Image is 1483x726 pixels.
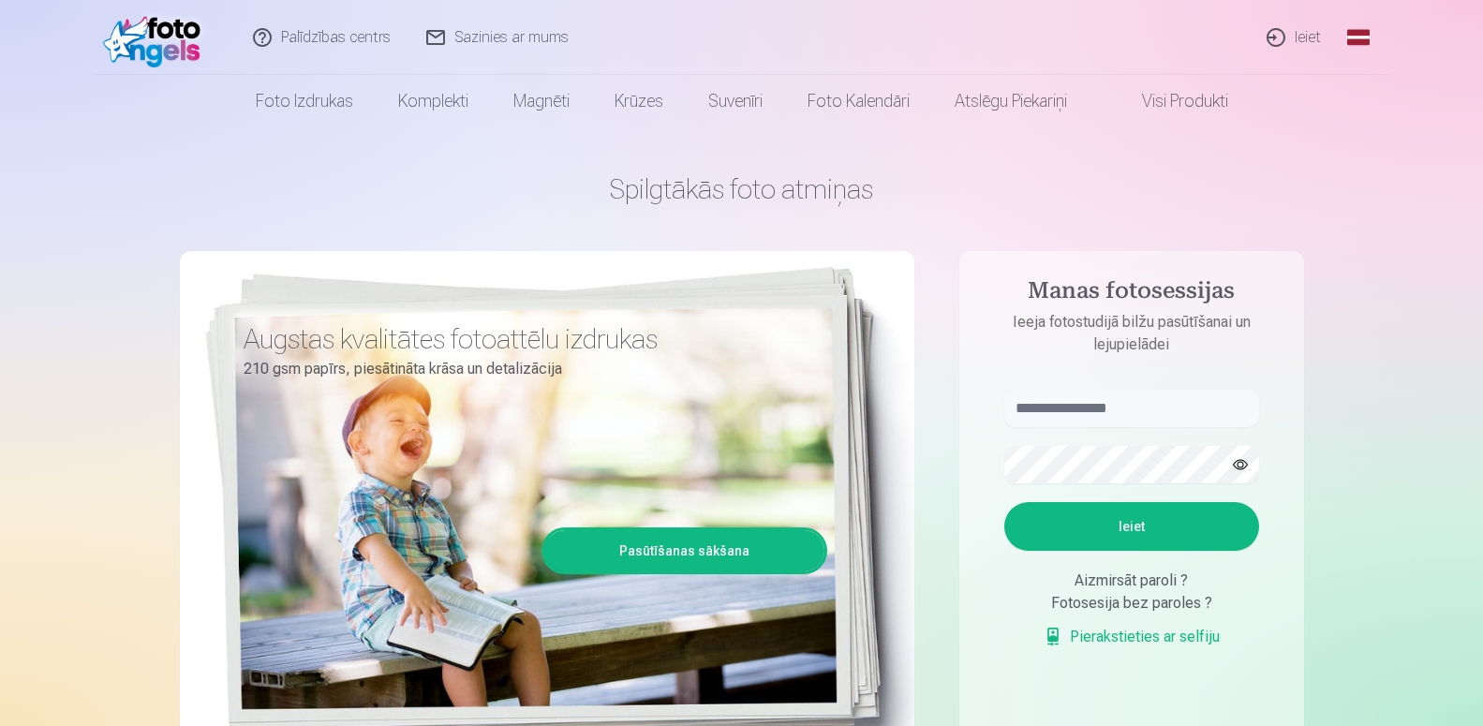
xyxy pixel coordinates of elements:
[986,277,1278,311] h4: Manas fotosessijas
[244,322,813,356] h3: Augstas kvalitātes fotoattēlu izdrukas
[376,75,491,127] a: Komplekti
[1044,626,1220,648] a: Pierakstieties ar selfiju
[592,75,686,127] a: Krūzes
[544,530,824,571] a: Pasūtīšanas sākšana
[491,75,592,127] a: Magnēti
[180,172,1304,206] h1: Spilgtākās foto atmiņas
[686,75,785,127] a: Suvenīri
[244,356,813,382] p: 210 gsm papīrs, piesātināta krāsa un detalizācija
[1004,570,1259,592] div: Aizmirsāt paroli ?
[1004,592,1259,615] div: Fotosesija bez paroles ?
[986,311,1278,356] p: Ieeja fotostudijā bilžu pasūtīšanai un lejupielādei
[233,75,376,127] a: Foto izdrukas
[103,7,211,67] img: /fa1
[785,75,932,127] a: Foto kalendāri
[1090,75,1251,127] a: Visi produkti
[1004,502,1259,551] button: Ieiet
[932,75,1090,127] a: Atslēgu piekariņi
